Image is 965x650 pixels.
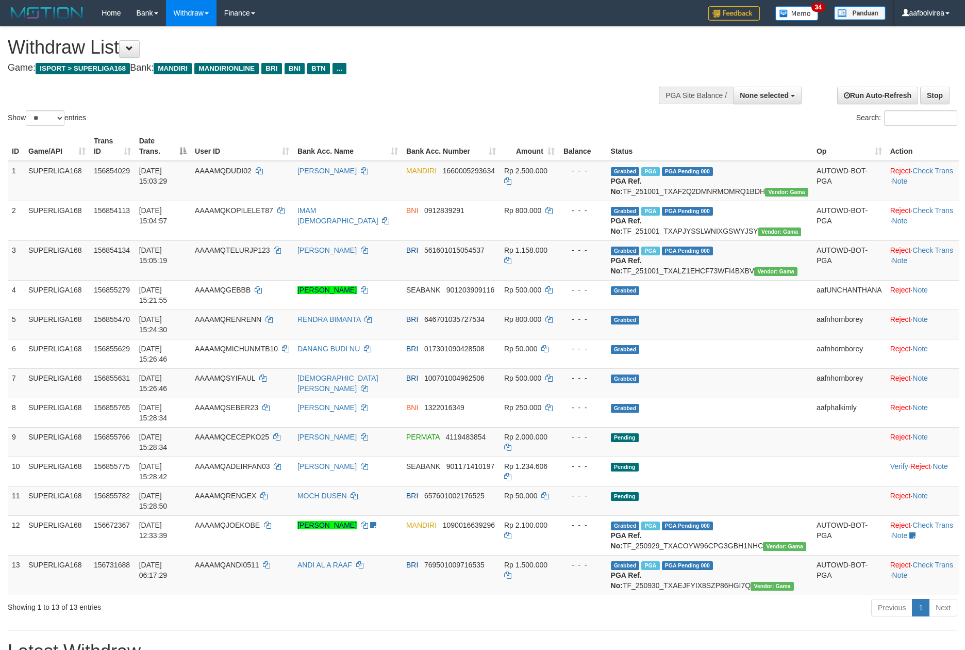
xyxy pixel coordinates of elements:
[708,6,760,21] img: Feedback.jpg
[812,201,886,240] td: AUTOWD-BOT-PGA
[890,374,911,382] a: Reject
[500,132,559,161] th: Amount: activate to sort column ascending
[402,132,500,161] th: Bank Acc. Number: activate to sort column ascending
[8,555,24,595] td: 13
[890,206,911,215] a: Reject
[424,561,485,569] span: Copy 769501009716535 to clipboard
[892,256,908,265] a: Note
[611,433,639,442] span: Pending
[733,87,802,104] button: None selected
[154,63,192,74] span: MANDIRI
[8,5,86,21] img: MOTION_logo.png
[912,561,953,569] a: Check Trans
[912,374,928,382] a: Note
[890,345,911,353] a: Reject
[8,515,24,555] td: 12
[929,599,957,616] a: Next
[740,91,789,100] span: None selected
[135,132,191,161] th: Date Trans.: activate to sort column descending
[611,177,642,196] b: PGA Ref. No:
[406,345,418,353] span: BRI
[24,280,90,310] td: SUPERLIGA168
[563,373,603,383] div: - - -
[504,315,541,323] span: Rp 800.000
[297,521,357,529] a: [PERSON_NAME]
[892,571,908,579] a: Note
[24,427,90,457] td: SUPERLIGA168
[139,433,168,451] span: [DATE] 15:28:34
[933,462,948,470] a: Note
[139,374,168,393] span: [DATE] 15:26:46
[892,177,908,185] a: Note
[812,240,886,280] td: AUTOWD-BOT-PGA
[607,132,812,161] th: Status
[24,398,90,427] td: SUPERLIGA168
[8,240,24,280] td: 3
[445,433,486,441] span: Copy 4119483854 to clipboard
[886,201,959,240] td: · ·
[24,486,90,515] td: SUPERLIGA168
[24,240,90,280] td: SUPERLIGA168
[659,87,733,104] div: PGA Site Balance /
[765,188,808,197] span: Vendor URL: https://trx31.1velocity.biz
[607,201,812,240] td: TF_251001_TXAPJYSSLWNIXGSWYJSY
[36,63,130,74] span: ISPORT > SUPERLIGA168
[662,561,713,570] span: PGA Pending
[641,247,659,255] span: Marked by aafsengchandara
[8,398,24,427] td: 8
[424,403,464,412] span: Copy 1322016349 to clipboard
[24,201,90,240] td: SUPERLIGA168
[910,462,931,470] a: Reject
[763,542,806,551] span: Vendor URL: https://trx31.1velocity.biz
[8,427,24,457] td: 9
[94,206,130,215] span: 156854113
[559,132,607,161] th: Balance
[611,286,640,295] span: Grabbed
[886,280,959,310] td: ·
[912,345,928,353] a: Note
[886,339,959,368] td: ·
[94,167,130,175] span: 156854029
[504,403,541,412] span: Rp 250.000
[890,286,911,294] a: Reject
[285,63,305,74] span: BNI
[406,462,440,470] span: SEABANK
[8,457,24,486] td: 10
[812,555,886,595] td: AUTOWD-BOT-PGA
[94,286,130,294] span: 156855279
[607,555,812,595] td: TF_250930_TXAEJFYIX8SZP86HGI7Q
[563,560,603,570] div: - - -
[297,433,357,441] a: [PERSON_NAME]
[443,521,495,529] span: Copy 1090016639296 to clipboard
[563,205,603,216] div: - - -
[812,161,886,201] td: AUTOWD-BOT-PGA
[641,167,659,176] span: Marked by aafsoycanthlai
[90,132,135,161] th: Trans ID: activate to sort column ascending
[424,206,464,215] span: Copy 0912839291 to clipboard
[607,515,812,555] td: TF_250929_TXACOYW96CPG3GBH1NHC
[139,345,168,363] span: [DATE] 15:26:46
[662,167,713,176] span: PGA Pending
[611,531,642,550] b: PGA Ref. No:
[890,561,911,569] a: Reject
[611,571,642,590] b: PGA Ref. No:
[563,461,603,472] div: - - -
[139,167,168,185] span: [DATE] 15:03:29
[920,87,950,104] a: Stop
[890,167,911,175] a: Reject
[297,345,360,353] a: DANANG BUDI NU
[812,398,886,427] td: aafphalkimly
[504,246,547,254] span: Rp 1.158.000
[834,6,886,20] img: panduan.png
[94,561,130,569] span: 156731688
[812,310,886,339] td: aafnhornborey
[424,315,485,323] span: Copy 646701035727534 to clipboard
[424,345,485,353] span: Copy 017301090428508 to clipboard
[611,463,639,472] span: Pending
[607,161,812,201] td: TF_251001_TXAF2Q2DMNRMOMRQ1BDH
[886,240,959,280] td: · ·
[194,63,259,74] span: MANDIRIONLINE
[504,167,547,175] span: Rp 2.500.000
[297,462,357,470] a: [PERSON_NAME]
[611,167,640,176] span: Grabbed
